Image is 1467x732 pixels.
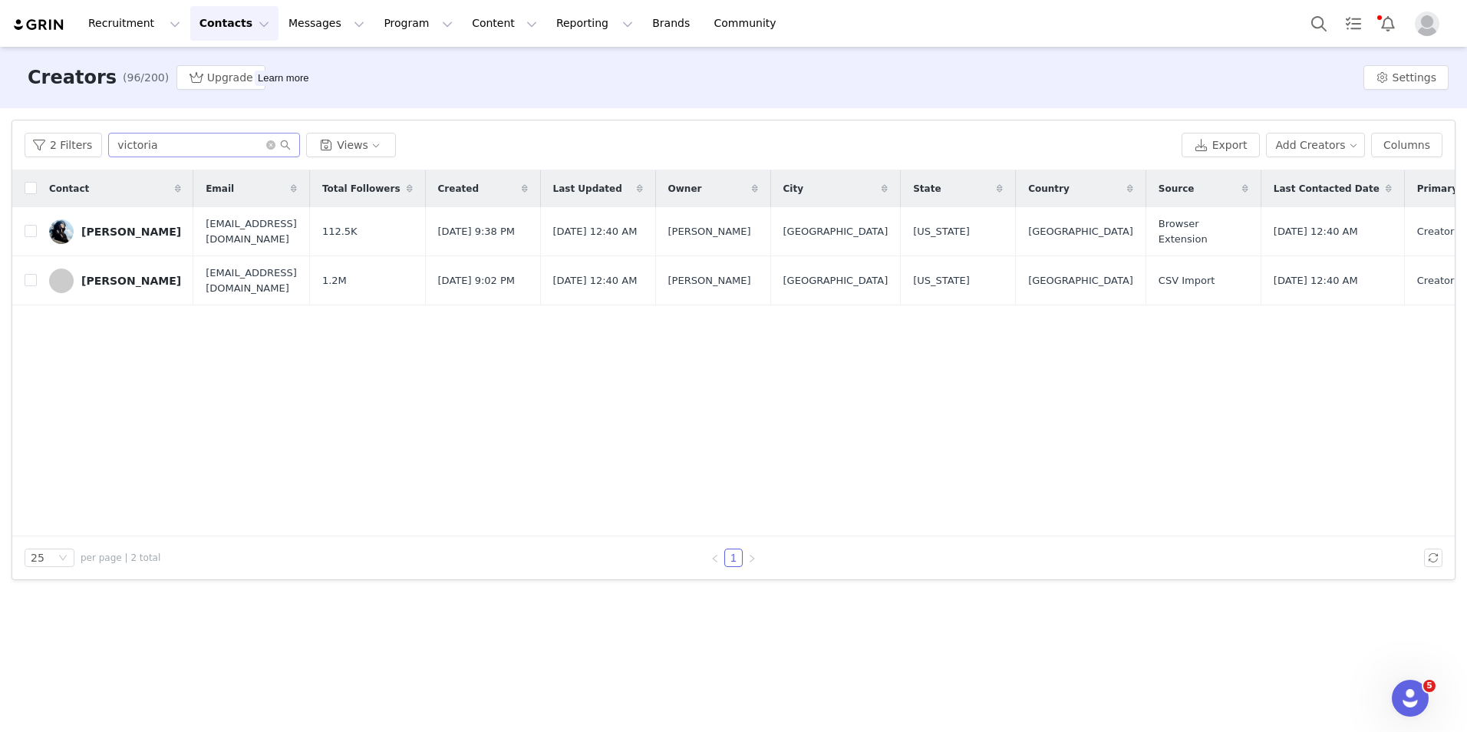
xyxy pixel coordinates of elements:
button: Export [1182,133,1260,157]
span: per page | 2 total [81,551,160,565]
i: icon: down [58,553,68,564]
a: Brands [643,6,704,41]
span: Last Updated [553,182,622,196]
div: 25 [31,549,45,566]
img: 5539e2a4-a78e-4b69-8fa6-35ec900ea783.jpg [49,219,74,244]
i: icon: close-circle [266,140,275,150]
div: [PERSON_NAME] [81,275,181,287]
div: [PERSON_NAME] [81,226,181,238]
button: Contacts [190,6,279,41]
span: Owner [668,182,702,196]
button: Search [1302,6,1336,41]
span: 112.5K [322,224,358,239]
span: City [783,182,803,196]
span: [DATE] 12:40 AM [553,273,638,289]
span: [DATE] 12:40 AM [1274,224,1358,239]
span: State [913,182,941,196]
span: [EMAIL_ADDRESS][DOMAIN_NAME] [206,265,297,295]
button: Recruitment [79,6,190,41]
i: icon: right [747,554,757,563]
button: Messages [279,6,374,41]
span: [US_STATE] [913,273,970,289]
button: 2 Filters [25,133,102,157]
span: Created [438,182,479,196]
li: Next Page [743,549,761,567]
span: Contact [49,182,89,196]
span: Total Followers [322,182,401,196]
span: Email [206,182,234,196]
span: Source [1159,182,1195,196]
button: Profile [1406,12,1455,36]
a: Community [705,6,793,41]
i: icon: search [280,140,291,150]
span: CSV Import [1159,273,1215,289]
a: 1 [725,549,742,566]
span: [PERSON_NAME] [668,224,751,239]
img: placeholder-profile.jpg [1415,12,1439,36]
span: [DATE] 12:40 AM [553,224,638,239]
span: Browser Extension [1159,216,1248,246]
span: [GEOGRAPHIC_DATA] [783,224,888,239]
span: [PERSON_NAME] [668,273,751,289]
button: Program [374,6,462,41]
li: 1 [724,549,743,567]
span: Country [1028,182,1070,196]
img: grin logo [12,18,66,32]
span: [DATE] 12:40 AM [1274,273,1358,289]
span: Last Contacted Date [1274,182,1380,196]
span: [US_STATE] [913,224,970,239]
span: [DATE] 9:38 PM [438,224,515,239]
input: Search... [108,133,300,157]
span: (96/200) [123,70,169,86]
span: [GEOGRAPHIC_DATA] [783,273,888,289]
a: Tasks [1337,6,1370,41]
i: icon: left [710,554,720,563]
span: 5 [1423,680,1436,692]
button: Views [306,133,396,157]
button: Content [463,6,546,41]
span: [GEOGRAPHIC_DATA] [1028,224,1133,239]
span: [GEOGRAPHIC_DATA] [1028,273,1133,289]
h3: Creators [28,64,117,91]
button: Settings [1363,65,1449,90]
button: Notifications [1371,6,1405,41]
button: Columns [1371,133,1442,157]
a: [PERSON_NAME] [49,269,181,293]
button: Add Creators [1266,133,1366,157]
div: Tooltip anchor [255,71,312,86]
span: [EMAIL_ADDRESS][DOMAIN_NAME] [206,216,297,246]
span: 1.2M [322,273,347,289]
a: [PERSON_NAME] [49,219,181,244]
span: [DATE] 9:02 PM [438,273,515,289]
button: Upgrade [176,65,265,90]
button: Reporting [547,6,642,41]
iframe: Intercom live chat [1392,680,1429,717]
li: Previous Page [706,549,724,567]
